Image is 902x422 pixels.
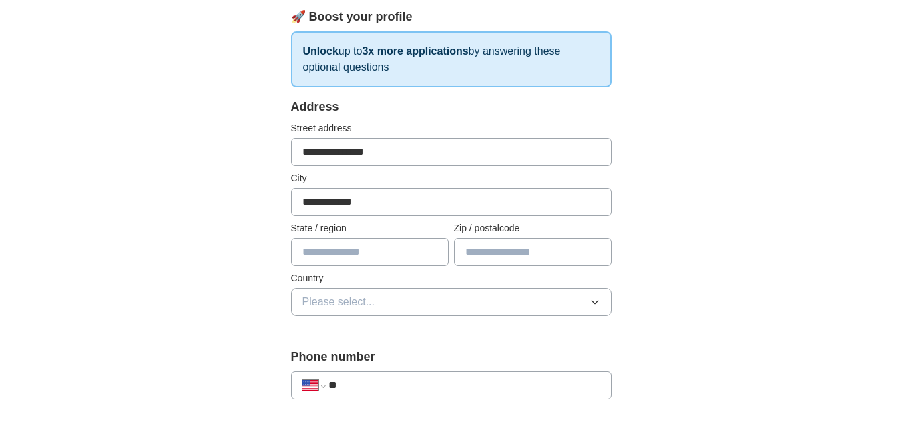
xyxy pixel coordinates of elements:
label: Phone number [291,348,612,366]
label: Street address [291,121,612,135]
label: Country [291,271,612,285]
button: Please select... [291,288,612,316]
span: Please select... [302,294,375,310]
label: State / region [291,221,449,235]
label: Zip / postalcode [454,221,612,235]
strong: 3x more applications [362,45,468,57]
strong: Unlock [303,45,339,57]
div: 🚀 Boost your profile [291,8,612,26]
p: up to by answering these optional questions [291,31,612,87]
label: City [291,171,612,185]
div: Address [291,98,612,116]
